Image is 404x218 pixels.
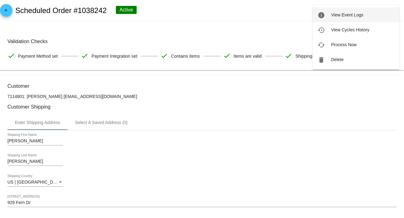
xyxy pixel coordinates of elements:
span: Delete [331,57,344,62]
span: View Event Logs [331,12,363,17]
mat-icon: delete [318,56,325,64]
mat-icon: info [318,11,325,19]
mat-icon: cached [318,41,325,49]
span: View Cycles History [331,27,369,32]
span: Process Now [331,42,357,47]
mat-icon: history [318,26,325,34]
